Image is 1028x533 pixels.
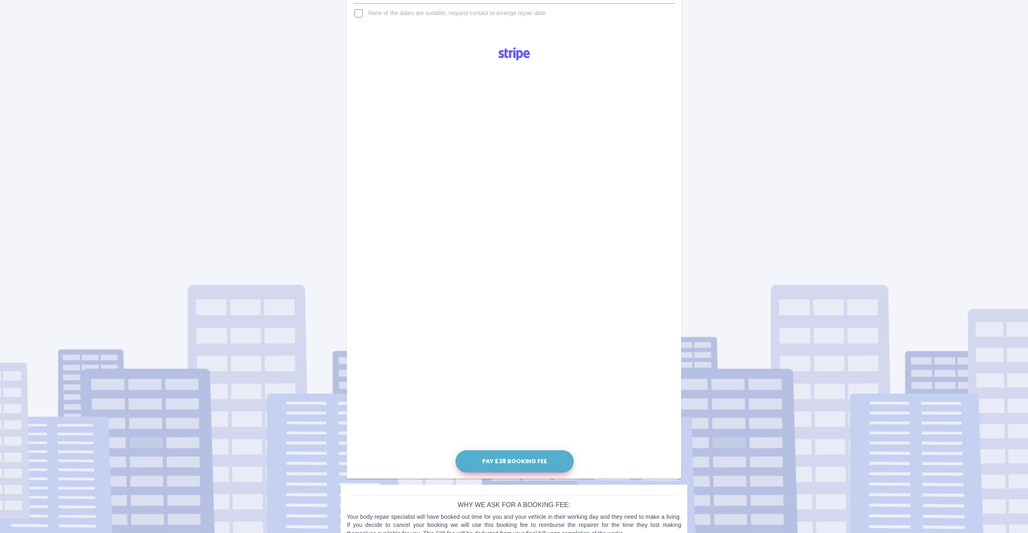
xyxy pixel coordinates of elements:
[455,450,574,473] button: Pay £38 Booking Fee
[368,9,547,17] span: None of the dates are suitable, request contact to arrange repair date.
[347,499,682,511] h6: Why we ask for a booking fee:
[494,44,534,64] img: Logo
[453,66,575,448] iframe: Secure payment input frame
